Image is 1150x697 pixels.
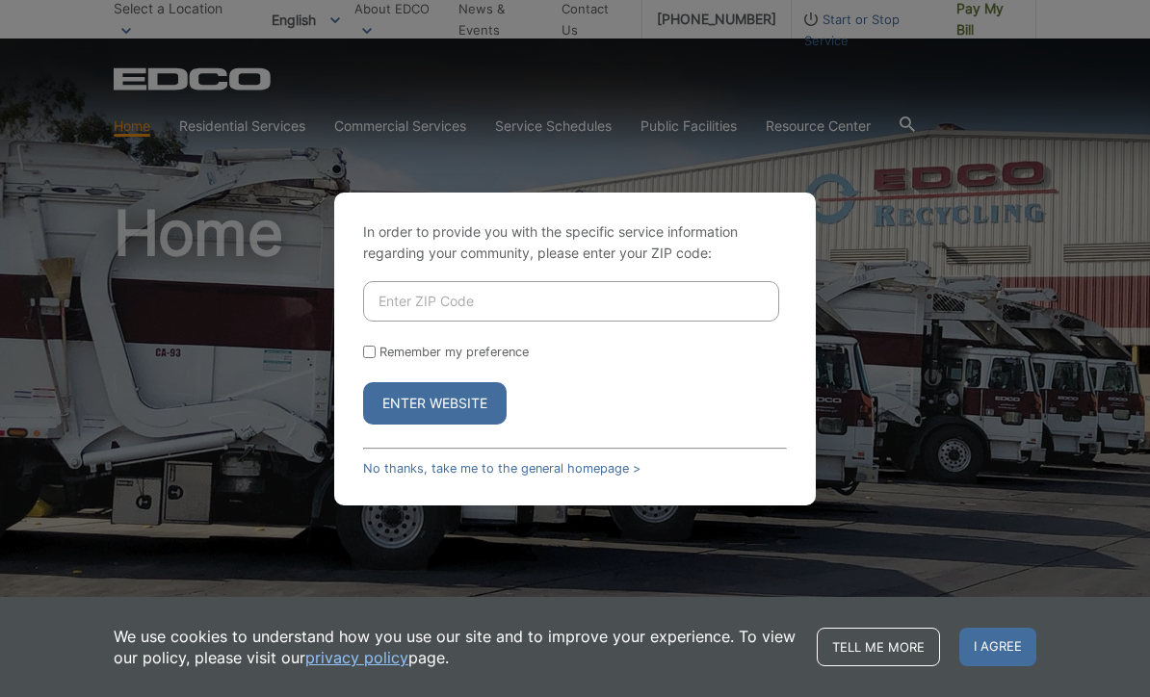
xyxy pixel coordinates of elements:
[114,626,797,668] p: We use cookies to understand how you use our site and to improve your experience. To view our pol...
[305,647,408,668] a: privacy policy
[817,628,940,666] a: Tell me more
[363,281,779,322] input: Enter ZIP Code
[379,345,529,359] label: Remember my preference
[959,628,1036,666] span: I agree
[363,461,640,476] a: No thanks, take me to the general homepage >
[363,382,507,425] button: Enter Website
[363,221,787,264] p: In order to provide you with the specific service information regarding your community, please en...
